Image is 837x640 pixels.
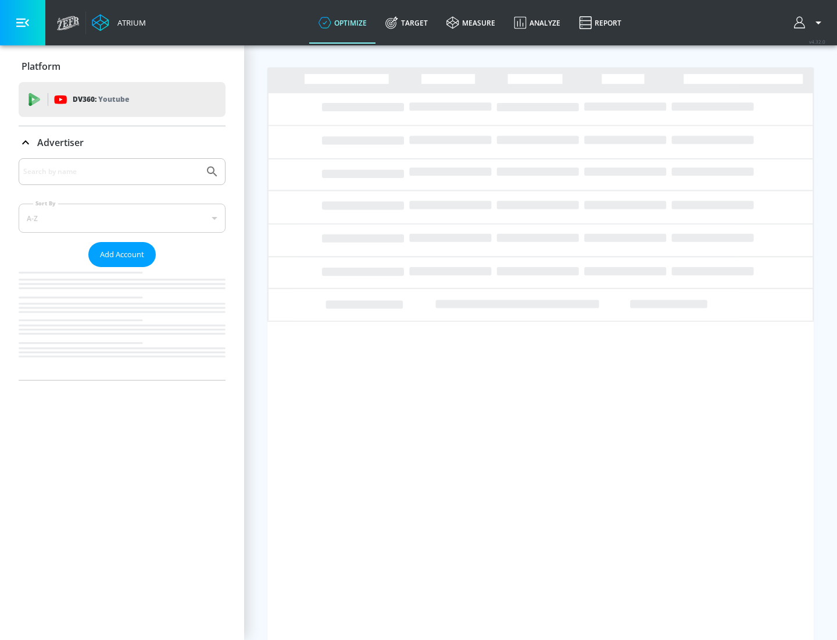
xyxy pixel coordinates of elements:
a: Analyze [505,2,570,44]
span: Add Account [100,248,144,261]
a: Report [570,2,631,44]
div: Advertiser [19,158,226,380]
p: DV360: [73,93,129,106]
nav: list of Advertiser [19,267,226,380]
span: v 4.32.0 [809,38,825,45]
label: Sort By [33,200,58,207]
a: measure [437,2,505,44]
div: Atrium [113,17,146,28]
div: Advertiser [19,126,226,159]
p: Youtube [98,93,129,105]
p: Advertiser [37,136,84,149]
div: A-Z [19,204,226,233]
input: Search by name [23,164,199,179]
a: Target [376,2,437,44]
div: Platform [19,50,226,83]
a: optimize [309,2,376,44]
a: Atrium [92,14,146,31]
p: Platform [22,60,60,73]
button: Add Account [88,242,156,267]
div: DV360: Youtube [19,82,226,117]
